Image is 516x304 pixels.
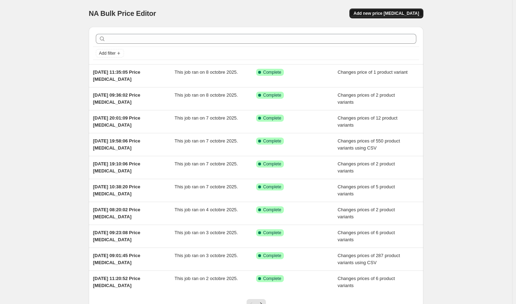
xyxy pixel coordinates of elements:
[263,276,281,281] span: Complete
[175,276,238,281] span: This job ran on 2 octobre 2025.
[93,92,140,105] span: [DATE] 09:36:02 Price [MEDICAL_DATA]
[349,8,423,18] button: Add new price [MEDICAL_DATA]
[338,184,395,196] span: Changes prices of 5 product variants
[175,161,238,166] span: This job ran on 7 octobre 2025.
[338,92,395,105] span: Changes prices of 2 product variants
[338,276,395,288] span: Changes prices of 6 product variants
[175,115,238,121] span: This job ran on 7 octobre 2025.
[338,69,408,75] span: Changes price of 1 product variant
[175,138,238,144] span: This job ran on 7 octobre 2025.
[263,184,281,190] span: Complete
[338,115,398,128] span: Changes prices of 12 product variants
[338,207,395,219] span: Changes prices of 2 product variants
[89,10,156,17] span: NA Bulk Price Editor
[263,253,281,259] span: Complete
[93,184,140,196] span: [DATE] 10:38:20 Price [MEDICAL_DATA]
[96,49,124,57] button: Add filter
[175,207,238,212] span: This job ran on 4 octobre 2025.
[93,253,140,265] span: [DATE] 09:01:45 Price [MEDICAL_DATA]
[338,253,400,265] span: Changes prices of 287 product variants using CSV
[175,230,238,235] span: This job ran on 3 octobre 2025.
[263,138,281,144] span: Complete
[175,69,238,75] span: This job ran on 8 octobre 2025.
[93,69,140,82] span: [DATE] 11:35:05 Price [MEDICAL_DATA]
[338,138,400,151] span: Changes prices of 550 product variants using CSV
[263,115,281,121] span: Complete
[93,161,140,174] span: [DATE] 19:10:06 Price [MEDICAL_DATA]
[99,50,116,56] span: Add filter
[175,92,238,98] span: This job ran on 8 octobre 2025.
[175,184,238,189] span: This job ran on 7 octobre 2025.
[263,230,281,236] span: Complete
[263,92,281,98] span: Complete
[263,161,281,167] span: Complete
[175,253,238,258] span: This job ran on 3 octobre 2025.
[338,161,395,174] span: Changes prices of 2 product variants
[93,138,140,151] span: [DATE] 19:58:06 Price [MEDICAL_DATA]
[93,276,140,288] span: [DATE] 11:20:52 Price [MEDICAL_DATA]
[93,230,140,242] span: [DATE] 09:23:08 Price [MEDICAL_DATA]
[263,69,281,75] span: Complete
[354,11,419,16] span: Add new price [MEDICAL_DATA]
[338,230,395,242] span: Changes prices of 6 product variants
[93,115,140,128] span: [DATE] 20:01:09 Price [MEDICAL_DATA]
[263,207,281,213] span: Complete
[93,207,140,219] span: [DATE] 08:20:02 Price [MEDICAL_DATA]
